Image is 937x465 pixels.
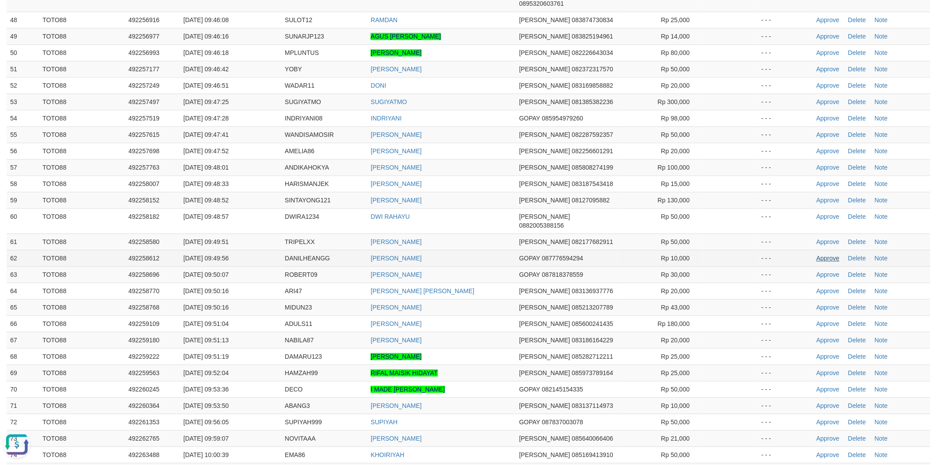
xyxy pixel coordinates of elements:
a: Approve [817,402,840,409]
a: Approve [817,353,840,360]
a: Delete [848,238,866,245]
a: [PERSON_NAME] [371,320,422,327]
span: 492256993 [128,49,159,56]
a: Approve [817,82,840,89]
span: [PERSON_NAME] [519,33,570,40]
td: - - - [758,192,813,208]
a: KHOIRIYAH [371,451,404,458]
td: - - - [758,28,813,44]
span: [PERSON_NAME] [519,238,570,245]
span: [PERSON_NAME] [519,337,570,344]
td: - - - [758,77,813,93]
a: Note [875,115,888,122]
td: TOTO88 [39,348,125,364]
td: 67 [7,332,39,348]
a: Approve [817,33,840,40]
a: Delete [848,255,866,262]
a: Delete [848,271,866,278]
span: 492257698 [128,147,159,155]
span: Rp 20,000 [661,147,690,155]
a: Note [875,213,888,220]
td: 69 [7,364,39,381]
span: [DATE] 09:51:13 [183,337,228,344]
a: Note [875,337,888,344]
td: TOTO88 [39,143,125,159]
span: [DATE] 09:46:08 [183,16,228,23]
span: 492257519 [128,115,159,122]
span: SUGIYATMO [285,98,321,105]
span: Copy 083169858882 to clipboard [572,82,613,89]
a: Approve [817,287,840,294]
span: 492258152 [128,197,159,204]
a: Delete [848,115,866,122]
td: TOTO88 [39,77,125,93]
a: Delete [848,197,866,204]
span: Copy 083186164229 to clipboard [572,337,613,344]
a: Delete [848,353,866,360]
span: 492257497 [128,98,159,105]
td: TOTO88 [39,61,125,77]
a: Delete [848,33,866,40]
td: 51 [7,61,39,77]
a: Note [875,238,888,245]
span: [PERSON_NAME] [519,213,570,220]
td: - - - [758,250,813,266]
span: [PERSON_NAME] [519,16,570,23]
span: 492258182 [128,213,159,220]
a: [PERSON_NAME] [371,435,422,442]
span: [PERSON_NAME] [519,131,570,138]
td: - - - [758,348,813,364]
span: Copy 0882005388156 to clipboard [519,222,564,229]
td: - - - [758,12,813,28]
span: [DATE] 09:51:04 [183,320,228,327]
span: GOPAY [519,271,540,278]
a: Note [875,98,888,105]
td: 58 [7,175,39,192]
span: [PERSON_NAME] [519,320,570,327]
span: 492257249 [128,82,159,89]
span: 492257763 [128,164,159,171]
a: [PERSON_NAME] [371,49,422,56]
span: [DATE] 09:47:52 [183,147,228,155]
a: [PERSON_NAME] [371,147,422,155]
span: Copy 087776594294 to clipboard [542,255,583,262]
a: [PERSON_NAME] [371,337,422,344]
span: [DATE] 09:47:41 [183,131,228,138]
span: DANILHEANGG [285,255,330,262]
td: 65 [7,299,39,315]
span: DWIRA1234 [285,213,319,220]
span: WANDISAMOSIR [285,131,334,138]
a: Note [875,164,888,171]
td: - - - [758,175,813,192]
span: [DATE] 09:48:57 [183,213,228,220]
span: Copy 082226643034 to clipboard [572,49,613,56]
span: Copy 082372317570 to clipboard [572,66,613,73]
td: - - - [758,110,813,126]
span: Copy 085600241435 to clipboard [572,320,613,327]
a: SUPIYAH [371,418,397,426]
span: [DATE] 09:49:51 [183,238,228,245]
a: Note [875,271,888,278]
a: Approve [817,451,840,458]
td: TOTO88 [39,44,125,61]
a: Delete [848,16,866,23]
td: - - - [758,283,813,299]
a: Approve [817,16,840,23]
a: Note [875,320,888,327]
span: 492258580 [128,238,159,245]
span: ANDIKAHOKYA [285,164,329,171]
td: - - - [758,315,813,332]
span: [DATE] 09:49:56 [183,255,228,262]
a: [PERSON_NAME] [371,197,422,204]
a: Note [875,304,888,311]
span: 492259222 [128,353,159,360]
span: [DATE] 09:46:18 [183,49,228,56]
span: Copy 082177682911 to clipboard [572,238,613,245]
td: TOTO88 [39,175,125,192]
span: [PERSON_NAME] [519,304,570,311]
a: Delete [848,66,866,73]
span: Copy 083825194961 to clipboard [572,33,613,40]
span: INDRIYANI08 [285,115,322,122]
a: INDRIYANI [371,115,402,122]
span: 492258696 [128,271,159,278]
